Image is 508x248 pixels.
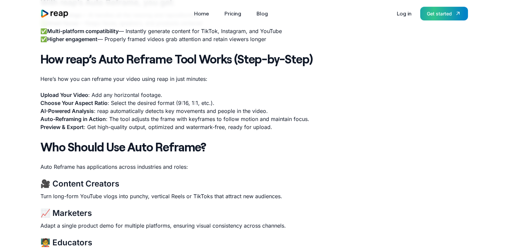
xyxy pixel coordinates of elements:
p: Here’s how you can reframe your video using reap in just minutes: [40,75,342,83]
p: Turn long-form YouTube vlogs into punchy, vertical Reels or TikToks that attract new audiences. [40,192,342,200]
strong: Upload Your Video [40,92,88,98]
strong: Auto-Reframing in Action [40,116,106,122]
strong: Who Should Use Auto Reframe? [40,139,206,154]
strong: AI-Powered Analysis [40,108,94,114]
div: Get started [427,10,452,17]
a: Pricing [221,8,244,19]
strong: 🎥 Content Creators [40,179,119,189]
strong: Higher engagement [47,36,98,42]
strong: 🧑‍🏫 Educators [40,238,92,247]
p: Auto Reframe has applications across industries and roles: [40,163,342,171]
a: home [40,9,69,18]
p: ✅ — AI handles all the resizing and repositioning ✅ — Keeps faces, speakers, and products centere... [40,11,342,43]
a: Log in [393,8,415,19]
a: Home [191,8,212,19]
strong: How reap’s Auto Reframe Tool Works (Step-by-Step) [40,51,313,66]
strong: Preview & Export [40,124,84,130]
a: Get started [420,7,468,20]
img: reap logo [40,9,69,18]
strong: 📈 Marketers [40,208,92,218]
strong: Multi-platform compatibility [47,28,119,34]
p: Adapt a single product demo for multiple platforms, ensuring visual consistency across channels. [40,222,342,230]
a: Blog [253,8,271,19]
strong: Choose Your Aspect Ratio [40,100,108,106]
p: : Add any horizontal footage. : Select the desired format (9:16, 1:1, etc.). : reap automatically... [40,91,342,131]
